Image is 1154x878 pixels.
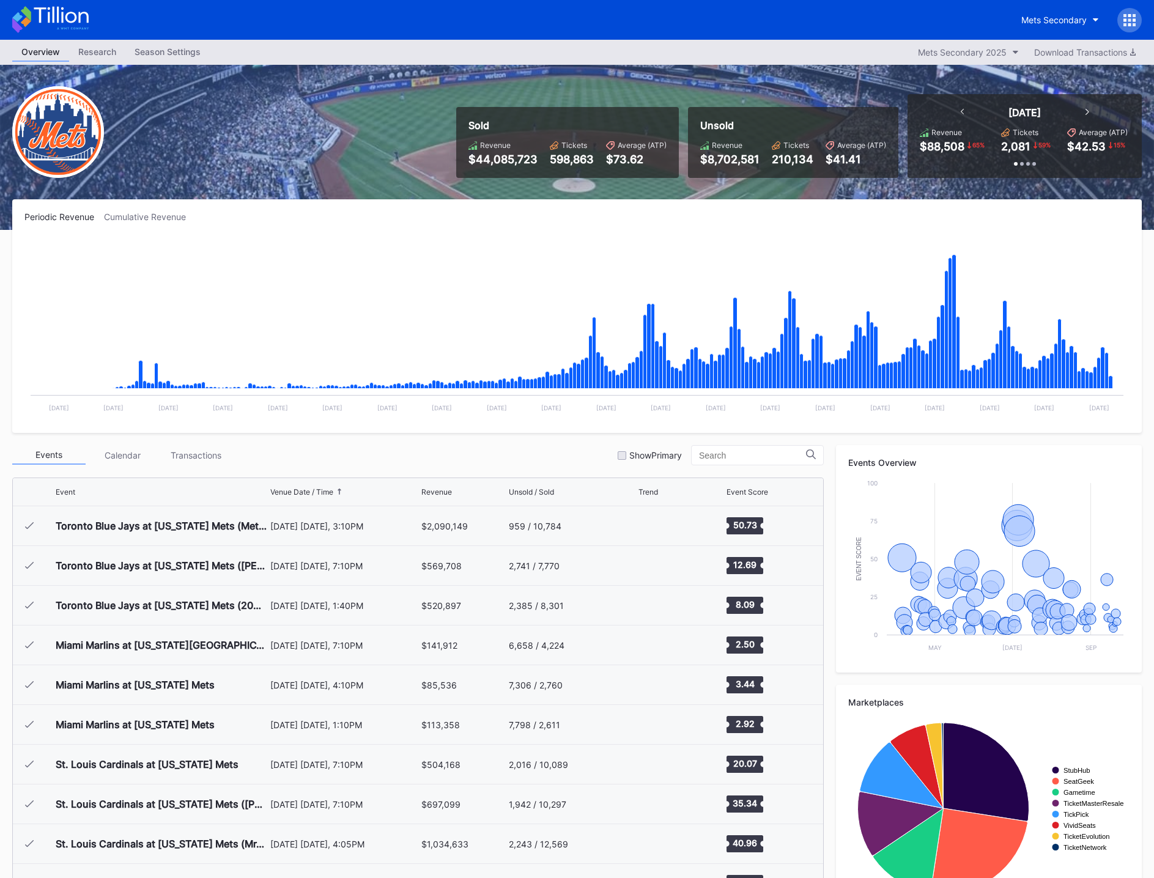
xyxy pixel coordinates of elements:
div: Venue Date / Time [270,487,333,496]
text: 35.34 [733,798,757,808]
text: TicketNetwork [1063,844,1107,851]
text: [DATE] [158,404,179,411]
div: 7,798 / 2,611 [509,720,560,730]
text: Sep [1086,644,1097,651]
div: St. Louis Cardinals at [US_STATE] Mets ([PERSON_NAME] Hoodie Jersey Giveaway) [56,798,267,810]
text: [DATE] [815,404,835,411]
div: Miami Marlins at [US_STATE] Mets [56,679,215,691]
div: Miami Marlins at [US_STATE][GEOGRAPHIC_DATA] (Bark at the Park) [56,639,267,651]
text: Gametime [1063,789,1095,796]
text: 0 [874,631,878,638]
text: SeatGeek [1063,778,1094,785]
text: 100 [867,479,878,487]
div: Event [56,487,75,496]
div: Unsold [700,119,886,131]
text: [DATE] [49,404,69,411]
a: Season Settings [125,43,210,62]
div: [DATE] [DATE], 4:10PM [270,680,418,690]
div: $73.62 [606,153,667,166]
text: [DATE] [980,404,1000,411]
text: [DATE] [541,404,561,411]
text: [DATE] [487,404,507,411]
svg: Chart title [638,749,675,780]
text: [DATE] [213,404,233,411]
div: Mets Secondary 2025 [918,47,1007,57]
text: VividSeats [1063,822,1096,829]
div: [DATE] [DATE], 7:10PM [270,759,418,770]
svg: Chart title [638,550,675,581]
div: Toronto Blue Jays at [US_STATE] Mets (Mets Opening Day) [56,520,267,532]
div: Marketplaces [848,697,1130,707]
a: Research [69,43,125,62]
div: $141,912 [421,640,457,651]
text: 2.50 [735,639,754,649]
div: [DATE] [DATE], 7:10PM [270,799,418,810]
div: $569,708 [421,561,462,571]
div: Toronto Blue Jays at [US_STATE] Mets ([PERSON_NAME] Players Pin Giveaway) [56,559,267,572]
text: StubHub [1063,767,1090,774]
text: 40.96 [733,838,757,848]
div: Revenue [421,487,452,496]
svg: Chart title [638,789,675,819]
div: [DATE] [DATE], 7:10PM [270,561,418,571]
text: 2.92 [735,718,754,729]
svg: Chart title [638,630,675,660]
div: Transactions [159,446,232,465]
div: [DATE] [DATE], 7:10PM [270,640,418,651]
div: $8,702,581 [700,153,760,166]
text: [DATE] [1034,404,1054,411]
svg: Chart title [848,477,1130,660]
svg: Chart title [638,709,675,740]
div: Research [69,43,125,61]
div: Average (ATP) [618,141,667,150]
div: Sold [468,119,667,131]
button: Download Transactions [1028,44,1142,61]
div: $88,508 [920,140,964,153]
div: $41.41 [826,153,886,166]
div: 959 / 10,784 [509,521,561,531]
text: [DATE] [322,404,342,411]
div: $2,090,149 [421,521,468,531]
div: Tickets [1013,128,1038,137]
div: [DATE] [DATE], 1:10PM [270,720,418,730]
div: 7,306 / 2,760 [509,680,563,690]
text: TickPick [1063,811,1089,818]
div: Event Score [727,487,768,496]
div: St. Louis Cardinals at [US_STATE] Mets [56,758,239,770]
div: [DATE] [DATE], 4:05PM [270,839,418,849]
div: Calendar [86,446,159,465]
img: New-York-Mets-Transparent.png [12,86,104,178]
svg: Chart title [638,511,675,541]
svg: Chart title [638,590,675,621]
div: [DATE] [1008,106,1041,119]
svg: Chart title [638,670,675,700]
div: Download Transactions [1034,47,1136,57]
div: Average (ATP) [1079,128,1128,137]
a: Overview [12,43,69,62]
div: 1,942 / 10,297 [509,799,566,810]
text: [DATE] [870,404,890,411]
div: [DATE] [DATE], 3:10PM [270,521,418,531]
text: [DATE] [706,404,726,411]
div: Mets Secondary [1021,15,1087,25]
div: 2,081 [1001,140,1030,153]
text: [DATE] [596,404,616,411]
text: [DATE] [1002,644,1023,651]
div: 2,741 / 7,770 [509,561,560,571]
div: $520,897 [421,600,461,611]
text: 50 [870,555,878,563]
div: Periodic Revenue [24,212,104,222]
div: Show Primary [629,450,682,460]
div: 598,863 [550,153,594,166]
text: 25 [870,593,878,600]
text: [DATE] [1089,404,1109,411]
text: [DATE] [103,404,124,411]
text: [DATE] [925,404,945,411]
div: Miami Marlins at [US_STATE] Mets [56,718,215,731]
div: Revenue [712,141,742,150]
div: 2,243 / 12,569 [509,839,568,849]
div: $697,099 [421,799,460,810]
div: Trend [638,487,658,496]
div: Events [12,446,86,465]
div: Revenue [480,141,511,150]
